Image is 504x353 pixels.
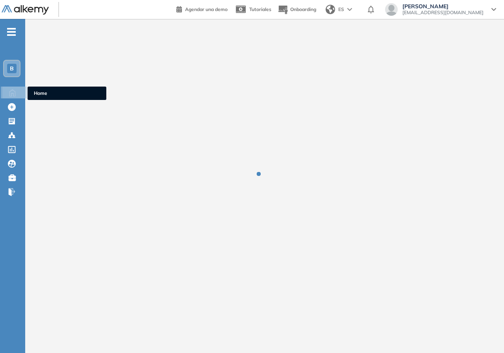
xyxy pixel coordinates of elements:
[185,6,228,12] span: Agendar una demo
[326,5,335,14] img: world
[347,8,352,11] img: arrow
[402,9,484,16] span: [EMAIL_ADDRESS][DOMAIN_NAME]
[278,1,316,18] button: Onboarding
[10,65,14,72] span: B
[7,31,16,33] i: -
[2,5,49,15] img: Logo
[249,6,271,12] span: Tutoriales
[402,3,484,9] span: [PERSON_NAME]
[290,6,316,12] span: Onboarding
[34,90,100,97] span: Home
[338,6,344,13] span: ES
[176,4,228,13] a: Agendar una demo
